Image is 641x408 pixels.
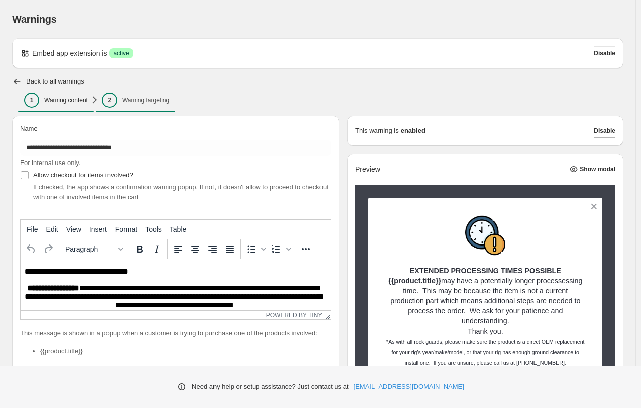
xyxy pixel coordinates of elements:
span: Table [170,225,186,233]
button: More... [297,240,314,258]
strong: {{product.title}} [388,277,441,285]
a: Powered by Tiny [266,312,323,319]
span: For internal use only. [20,159,80,167]
strong: enabled [401,126,425,136]
h2: Preview [355,165,380,174]
p: This warning is [355,126,399,136]
div: Bullet list [243,240,268,258]
span: Disable [594,49,615,57]
li: {{product.title}} [40,346,331,356]
iframe: Rich Text Area [21,259,331,310]
button: Align left [170,240,187,258]
div: 2 [102,93,117,108]
p: may have a potentially longer processessing time. This may be because the item is not a current p... [386,276,585,326]
strong: EXTENDED PROCESSING TIMES POSSIBLE [410,267,561,275]
p: Warning content [44,96,88,104]
span: *As with all rock guards, please make sure the product is a direct OEM replacement for your rig's... [386,339,584,366]
body: Rich Text Area. Press ALT-0 for help. [4,8,306,106]
span: Insert [89,225,107,233]
p: Thank you. [386,326,585,336]
span: Name [20,125,38,132]
span: Edit [46,225,58,233]
span: Paragraph [65,245,115,253]
span: Tools [145,225,162,233]
span: Allow checkout for items involved? [33,171,133,179]
span: Disable [594,127,615,135]
p: Warning targeting [122,96,169,104]
button: Italic [148,240,165,258]
span: active [113,49,129,57]
button: Align center [187,240,204,258]
p: Embed app extension is [32,48,107,58]
button: Disable [594,46,615,60]
span: Warnings [12,14,57,25]
a: [EMAIL_ADDRESS][DOMAIN_NAME] [354,382,464,392]
button: Disable [594,124,615,138]
div: Resize [322,311,331,319]
button: Formats [61,240,127,258]
span: File [27,225,38,233]
div: Numbered list [268,240,293,258]
span: View [66,225,81,233]
button: Redo [40,240,57,258]
h2: Back to all warnings [26,77,84,86]
button: Align right [204,240,221,258]
p: This message is shown in a popup when a customer is trying to purchase one of the products involved: [20,328,331,338]
button: Justify [221,240,238,258]
span: Show modal [580,165,615,173]
div: 1 [24,93,39,108]
span: If checked, the app shows a confirmation warning popup. If not, it doesn't allow to proceed to ch... [33,183,329,201]
button: Undo [23,240,40,258]
button: Bold [131,240,148,258]
span: Format [115,225,137,233]
button: Show modal [566,162,615,176]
